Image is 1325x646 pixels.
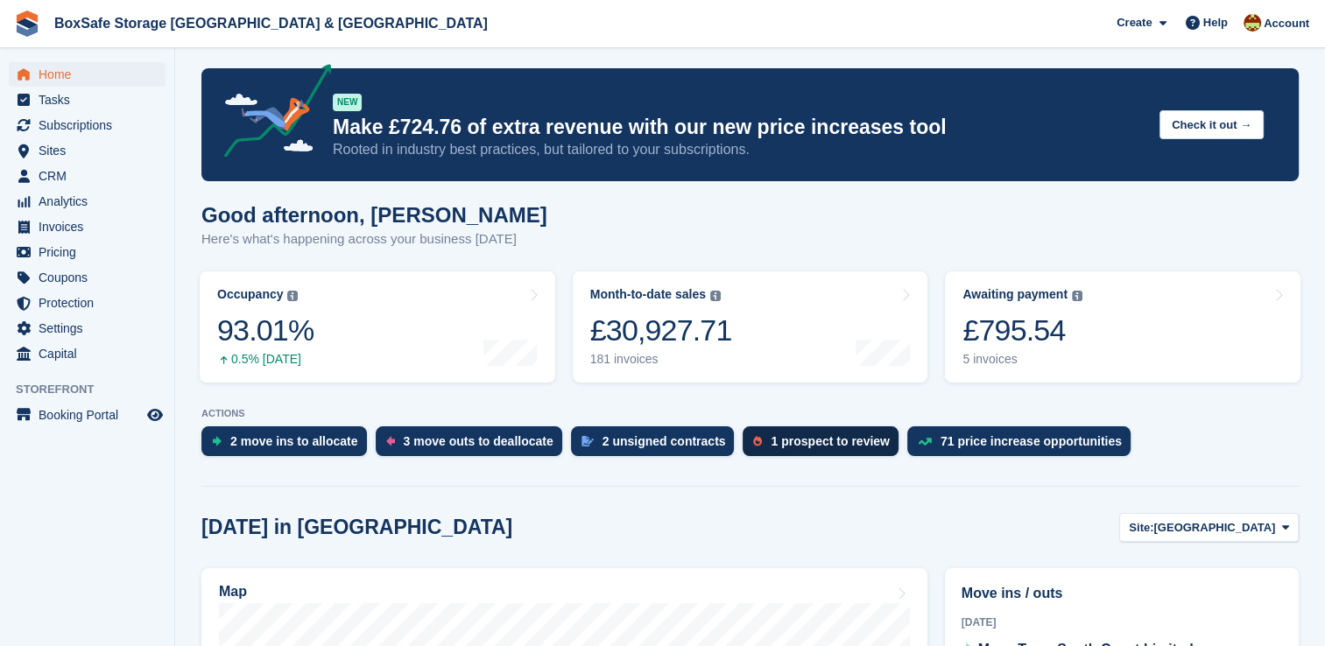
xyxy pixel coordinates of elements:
span: Analytics [39,189,144,214]
a: Preview store [144,404,166,425]
a: BoxSafe Storage [GEOGRAPHIC_DATA] & [GEOGRAPHIC_DATA] [47,9,495,38]
a: menu [9,403,166,427]
span: Protection [39,291,144,315]
div: 93.01% [217,312,314,348]
div: [DATE] [962,614,1282,630]
h2: [DATE] in [GEOGRAPHIC_DATA] [201,516,512,539]
a: menu [9,341,166,366]
p: Rooted in industry best practices, but tailored to your subscriptions. [333,140,1145,159]
span: Sites [39,138,144,163]
h1: Good afternoon, [PERSON_NAME] [201,203,547,227]
a: Occupancy 93.01% 0.5% [DATE] [200,271,555,383]
a: menu [9,316,166,341]
img: price-adjustments-announcement-icon-8257ccfd72463d97f412b2fc003d46551f7dbcb40ab6d574587a9cd5c0d94... [209,64,332,164]
p: Make £724.76 of extra revenue with our new price increases tool [333,115,1145,140]
a: 3 move outs to deallocate [376,426,571,465]
a: menu [9,113,166,137]
div: 2 move ins to allocate [230,434,358,448]
span: CRM [39,164,144,188]
img: move_ins_to_allocate_icon-fdf77a2bb77ea45bf5b3d319d69a93e2d87916cf1d5bf7949dd705db3b84f3ca.svg [212,436,222,446]
span: Settings [39,316,144,341]
div: 1 prospect to review [771,434,889,448]
img: icon-info-grey-7440780725fd019a000dd9b08b2336e03edf1995a4989e88bcd33f0948082b44.svg [1072,291,1082,301]
a: 2 move ins to allocate [201,426,376,465]
div: NEW [333,94,362,111]
img: price_increase_opportunities-93ffe204e8149a01c8c9dc8f82e8f89637d9d84a8eef4429ea346261dce0b2c0.svg [918,438,932,446]
div: 0.5% [DATE] [217,352,314,367]
a: 1 prospect to review [743,426,906,465]
img: icon-info-grey-7440780725fd019a000dd9b08b2336e03edf1995a4989e88bcd33f0948082b44.svg [287,291,298,301]
button: Check it out → [1159,110,1264,139]
span: Booking Portal [39,403,144,427]
span: Home [39,62,144,87]
img: stora-icon-8386f47178a22dfd0bd8f6a31ec36ba5ce8667c1dd55bd0f319d3a0aa187defe.svg [14,11,40,37]
span: Invoices [39,214,144,239]
p: ACTIONS [201,408,1299,419]
a: 2 unsigned contracts [571,426,744,465]
span: Site: [1129,519,1153,537]
div: Month-to-date sales [590,287,706,302]
button: Site: [GEOGRAPHIC_DATA] [1119,513,1299,542]
a: 71 price increase opportunities [907,426,1139,465]
h2: Map [219,584,247,600]
div: £30,927.71 [590,312,732,348]
span: Pricing [39,240,144,264]
a: Month-to-date sales £30,927.71 181 invoices [573,271,928,383]
img: icon-info-grey-7440780725fd019a000dd9b08b2336e03edf1995a4989e88bcd33f0948082b44.svg [710,291,721,301]
div: Awaiting payment [962,287,1068,302]
span: Help [1203,14,1228,32]
span: [GEOGRAPHIC_DATA] [1153,519,1275,537]
a: menu [9,138,166,163]
span: Create [1117,14,1152,32]
h2: Move ins / outs [962,583,1282,604]
span: Tasks [39,88,144,112]
img: move_outs_to_deallocate_icon-f764333ba52eb49d3ac5e1228854f67142a1ed5810a6f6cc68b1a99e826820c5.svg [386,436,395,446]
a: menu [9,265,166,290]
a: menu [9,62,166,87]
div: 71 price increase opportunities [941,434,1122,448]
div: Occupancy [217,287,283,302]
span: Storefront [16,381,174,398]
p: Here's what's happening across your business [DATE] [201,229,547,249]
div: 181 invoices [590,352,732,367]
img: prospect-51fa495bee0391a8d652442698ab0144808aea92771e9ea1ae160a38d050c398.svg [753,436,762,446]
span: Subscriptions [39,113,144,137]
a: Awaiting payment £795.54 5 invoices [945,271,1300,383]
a: menu [9,164,166,188]
span: Account [1264,15,1309,32]
a: menu [9,88,166,112]
span: Coupons [39,265,144,290]
a: menu [9,189,166,214]
a: menu [9,214,166,239]
div: 3 move outs to deallocate [404,434,553,448]
a: menu [9,240,166,264]
div: 5 invoices [962,352,1082,367]
a: menu [9,291,166,315]
div: £795.54 [962,312,1082,348]
img: contract_signature_icon-13c848040528278c33f63329250d36e43548de30e8caae1d1a13099fd9432cc5.svg [581,436,594,446]
div: 2 unsigned contracts [603,434,726,448]
span: Capital [39,341,144,366]
img: Kim [1244,14,1261,32]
